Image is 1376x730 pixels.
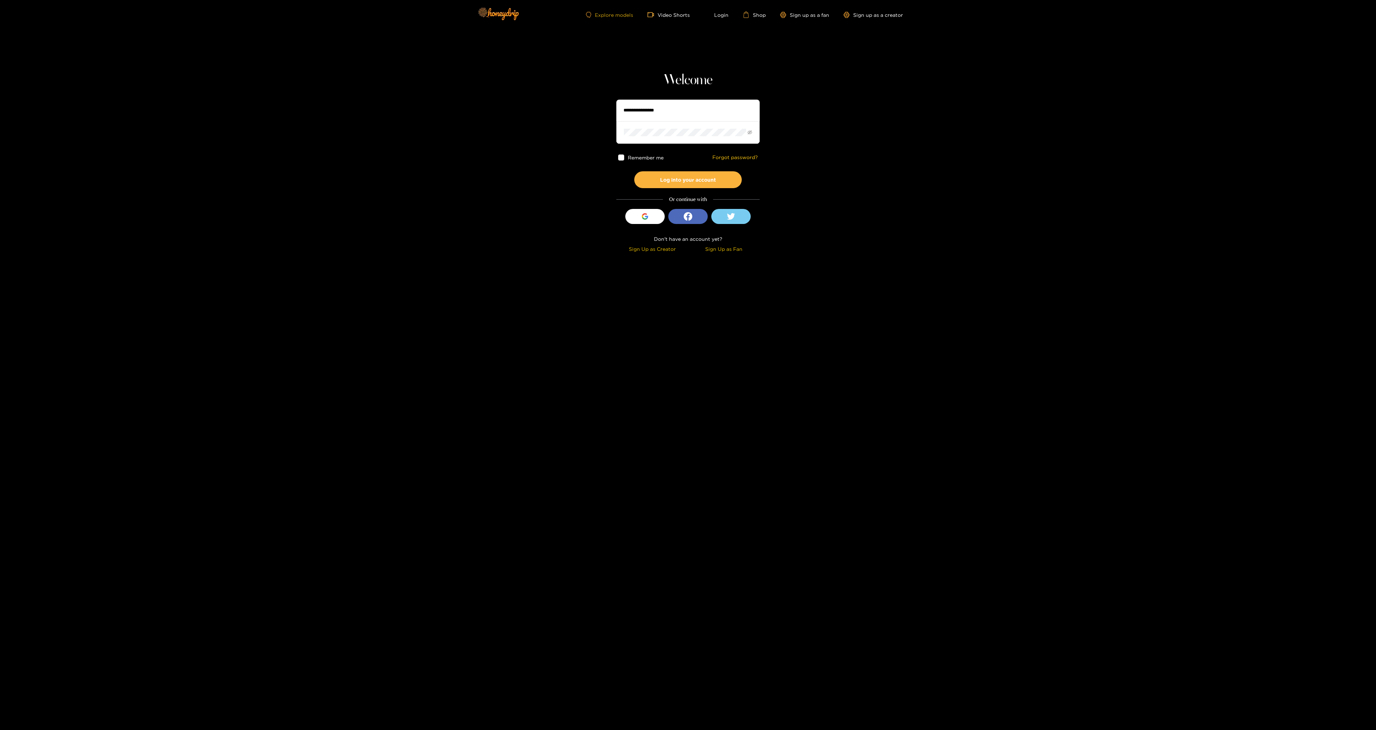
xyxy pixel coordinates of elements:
a: Login [704,11,728,18]
div: Sign Up as Fan [690,245,758,253]
h1: Welcome [616,72,760,89]
a: Sign up as a creator [844,12,903,18]
span: Remember me [628,155,664,160]
a: Forgot password? [712,154,758,161]
a: Explore models [586,12,633,18]
div: Don't have an account yet? [616,235,760,243]
div: Or continue with [616,195,760,204]
a: Sign up as a fan [780,12,829,18]
button: Log into your account [634,171,742,188]
div: Sign Up as Creator [618,245,686,253]
a: Shop [743,11,766,18]
span: eye-invisible [747,130,752,135]
a: Video Shorts [648,11,690,18]
span: video-camera [648,11,658,18]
